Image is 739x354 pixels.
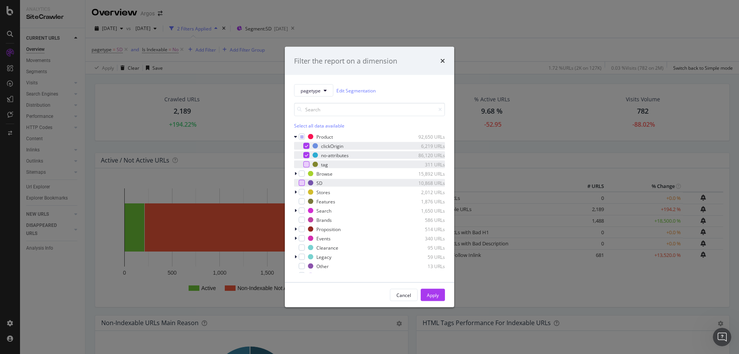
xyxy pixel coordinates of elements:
[294,84,333,97] button: pagetype
[321,161,328,168] div: tag
[321,152,349,158] div: no-attributes
[421,289,445,301] button: Apply
[407,244,445,251] div: 95 URLs
[407,161,445,168] div: 311 URLs
[301,87,321,94] span: pagetype
[407,272,445,279] div: 8 URLs
[316,170,333,177] div: Browse
[316,235,331,242] div: Events
[316,272,342,279] div: Parameters
[427,292,439,298] div: Apply
[336,86,376,94] a: Edit Segmentation
[407,170,445,177] div: 15,892 URLs
[316,133,333,140] div: Product
[407,143,445,149] div: 6,219 URLs
[285,47,454,307] div: modal
[316,244,338,251] div: Clearance
[407,235,445,242] div: 340 URLs
[316,253,331,260] div: Legacy
[321,143,343,149] div: clickOrigin
[407,180,445,186] div: 10,868 URLs
[440,56,445,66] div: times
[407,189,445,195] div: 2,012 URLs
[407,207,445,214] div: 1,650 URLs
[316,207,331,214] div: Search
[294,122,445,129] div: Select all data available
[316,198,335,205] div: Features
[316,216,332,223] div: Brands
[294,103,445,116] input: Search
[407,152,445,158] div: 86,120 URLs
[713,328,731,346] iframe: Intercom live chat
[407,133,445,140] div: 92,650 URLs
[316,263,329,269] div: Other
[316,180,323,186] div: SD
[407,253,445,260] div: 59 URLs
[407,263,445,269] div: 13 URLs
[390,289,418,301] button: Cancel
[316,226,341,232] div: Proposition
[294,56,397,66] div: Filter the report on a dimension
[407,226,445,232] div: 514 URLs
[316,189,330,195] div: Stores
[407,198,445,205] div: 1,876 URLs
[407,216,445,223] div: 586 URLs
[396,292,411,298] div: Cancel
